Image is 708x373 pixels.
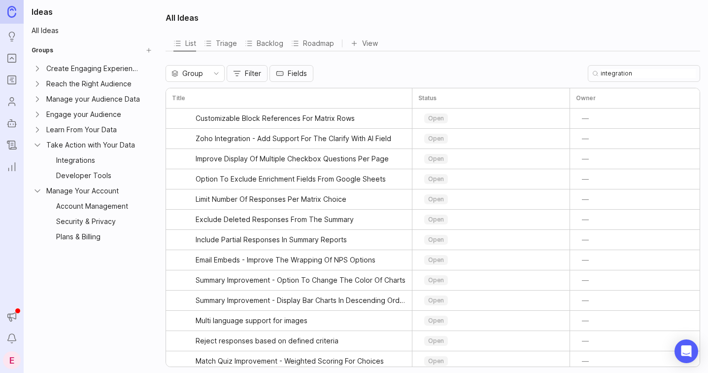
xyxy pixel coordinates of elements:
button: — [576,132,595,146]
button: Filter [227,65,268,82]
button: — [576,294,595,307]
button: E [3,351,21,369]
button: Announcements [3,308,21,326]
p: open [428,256,444,264]
a: Expand Engage your AudienceEngage your AudienceGroup settings [28,107,156,121]
div: toggle menu [418,131,564,147]
p: open [428,357,444,365]
div: toggle menu [418,353,564,369]
a: Expand Learn From Your DataLearn From Your DataGroup settings [28,122,156,137]
span: — [582,316,589,326]
span: Summary Improvement - Option To Change The Color Of Charts [196,275,405,285]
div: Expand Create Engaging ExperiencesCreate Engaging ExperiencesGroup settings [28,61,156,76]
button: — [576,112,595,125]
button: — [576,192,595,206]
div: List [173,37,196,50]
p: open [428,135,444,143]
div: Developer ToolsGroup settings [37,168,156,183]
button: Expand Engage your Audience [33,110,42,119]
a: Option To Exclude Enrichment Fields From Google Sheets [196,169,406,189]
span: Option To Exclude Enrichment Fields From Google Sheets [196,174,386,184]
div: Security & Privacy [56,216,141,227]
h3: Status [418,94,437,102]
p: open [428,236,444,244]
div: toggle menu [418,333,564,349]
button: Backlog [245,36,283,51]
a: Expand Create Engaging ExperiencesCreate Engaging ExperiencesGroup settings [28,61,156,75]
div: Learn From Your Data [46,124,141,135]
a: Summary Improvement - Display Bar Charts In Descending Order [196,291,406,310]
a: Security & PrivacyGroup settings [28,214,156,228]
button: List [173,36,196,51]
h3: Title [172,94,185,102]
div: toggle menu [418,232,564,248]
div: toggle menu [418,151,564,167]
h3: Owner [576,94,596,102]
a: Limit Number Of Responses Per Matrix Choice [196,189,406,209]
span: Zoho Integration - Add Support For The Clarify With AI Field [196,134,391,144]
button: — [576,233,595,247]
h2: All Ideas [166,12,199,24]
div: Integrations [56,155,141,166]
div: Roadmap [291,37,334,50]
p: open [428,276,444,284]
a: Collapse Take Action with Your DataTake Action with Your DataGroup settings [28,138,156,152]
a: Customizable Block References For Matrix Rows [196,109,406,128]
button: — [576,172,595,186]
button: Expand Learn From Your Data [33,125,42,135]
span: — [582,215,589,224]
div: Reach the Right Audience [46,78,141,89]
button: Expand Manage your Audience Data [33,94,42,104]
span: — [582,154,589,164]
a: Include Partial Responses In Summary Reports [196,230,406,250]
span: Reject responses based on defined criteria [196,336,338,346]
button: — [576,213,595,226]
a: Roadmaps [3,71,21,89]
span: Improve Display Of Multiple Checkbox Questions Per Page [196,154,389,164]
a: Expand Manage your Audience DataManage your Audience DataGroup settings [28,92,156,106]
div: Open Intercom Messenger [674,339,698,363]
span: Include Partial Responses In Summary Reports [196,235,347,245]
p: open [428,337,444,345]
div: Engage your Audience [46,109,141,120]
div: Collapse Manage Your AccountManage Your AccountGroup settings [28,184,156,198]
a: Zoho Integration - Add Support For The Clarify With AI Field [196,129,406,149]
button: Notifications [3,330,21,347]
a: Multi language support for images [196,311,406,331]
p: open [428,195,444,203]
a: Developer ToolsGroup settings [28,168,156,183]
button: — [576,273,595,287]
p: open [428,114,444,122]
a: Ideas [3,28,21,45]
svg: toggle icon [208,70,224,77]
span: Filter [245,69,261,78]
div: Expand Reach the Right AudienceReach the Right AudienceGroup settings [28,76,156,91]
span: — [582,174,589,184]
div: Developer Tools [56,170,141,181]
span: — [582,235,589,245]
p: open [428,175,444,183]
div: View [350,37,378,50]
div: toggle menu [166,65,225,82]
div: toggle menu [418,111,564,126]
button: Create Group [142,43,156,57]
div: Manage your Audience Data [46,94,141,105]
button: Triage [204,36,237,51]
p: open [428,317,444,325]
div: toggle menu [418,252,564,268]
p: open [428,297,444,304]
span: Multi language support for images [196,316,307,326]
button: — [576,314,595,328]
div: Create Engaging Experiences [46,63,141,74]
a: Changelog [3,136,21,154]
a: Users [3,93,21,111]
button: — [576,253,595,267]
span: Customizable Block References For Matrix Rows [196,113,355,123]
div: Triage [204,37,237,50]
span: — [582,113,589,123]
